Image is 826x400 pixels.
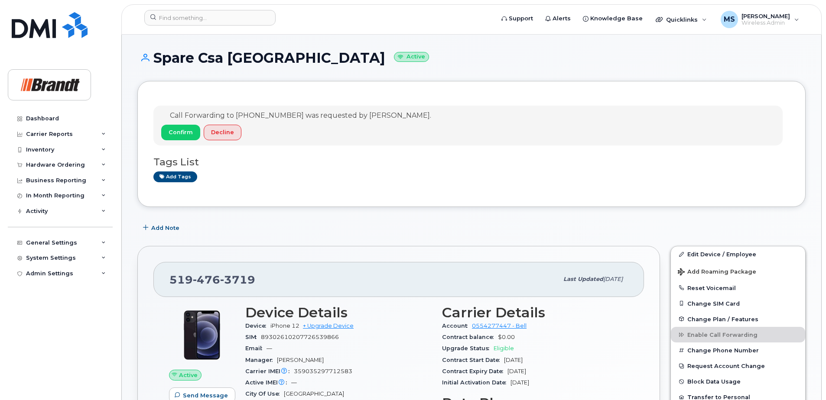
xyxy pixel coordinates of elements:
span: — [267,345,272,352]
button: Enable Call Forwarding [671,327,805,342]
span: 519 [169,273,255,286]
button: Block Data Usage [671,374,805,389]
span: — [291,379,297,386]
span: Contract Expiry Date [442,368,507,374]
h3: Device Details [245,305,432,320]
span: Call Forwarding to [PHONE_NUMBER] was requested by [PERSON_NAME]. [170,111,431,119]
button: Change Phone Number [671,342,805,358]
span: [DATE] [603,276,623,282]
span: Manager [245,357,277,363]
button: Reset Voicemail [671,280,805,296]
button: Decline [204,125,241,140]
span: Add Note [151,224,179,232]
span: 89302610207726539866 [261,334,339,340]
span: SIM [245,334,261,340]
span: Send Message [183,391,228,400]
span: Eligible [494,345,514,352]
span: [DATE] [504,357,523,363]
span: Add Roaming Package [678,268,756,277]
span: Contract Start Date [442,357,504,363]
button: Change SIM Card [671,296,805,311]
h3: Carrier Details [442,305,628,320]
span: Active [179,371,198,379]
span: Account [442,323,472,329]
span: [GEOGRAPHIC_DATA] [284,390,344,397]
span: 359035297712583 [294,368,352,374]
span: Initial Activation Date [442,379,511,386]
span: [DATE] [511,379,529,386]
small: Active [394,52,429,62]
span: 3719 [220,273,255,286]
span: 476 [193,273,220,286]
span: [DATE] [507,368,526,374]
span: Decline [211,128,234,136]
a: Edit Device / Employee [671,246,805,262]
span: [PERSON_NAME] [277,357,324,363]
a: Add tags [153,171,197,182]
button: Change Plan / Features [671,311,805,327]
a: + Upgrade Device [303,323,354,329]
button: Add Roaming Package [671,262,805,280]
span: Upgrade Status [442,345,494,352]
span: Confirm [169,128,193,136]
button: Confirm [161,125,200,140]
span: Enable Call Forwarding [687,332,758,338]
h1: Spare Csa [GEOGRAPHIC_DATA] [137,50,806,65]
span: City Of Use [245,390,284,397]
span: Carrier IMEI [245,368,294,374]
span: iPhone 12 [270,323,299,329]
a: 0554277447 - Bell [472,323,527,329]
span: Email [245,345,267,352]
button: Request Account Change [671,358,805,374]
button: Add Note [137,220,187,235]
h3: Tags List [153,157,790,168]
span: Change Plan / Features [687,316,758,322]
span: Last updated [563,276,603,282]
span: $0.00 [498,334,515,340]
img: iPhone_12.jpg [176,309,228,361]
span: Device [245,323,270,329]
span: Active IMEI [245,379,291,386]
span: Contract balance [442,334,498,340]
